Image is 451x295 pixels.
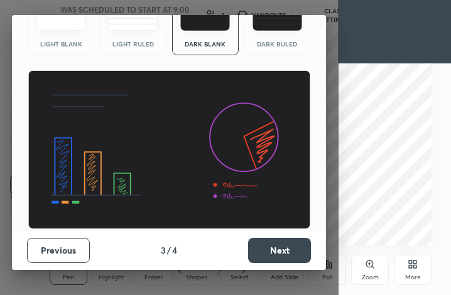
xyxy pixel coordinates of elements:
img: lightTheme.e5ed3b09.svg [36,1,86,31]
img: darkThemeBanner.d06ce4a2.svg [28,70,311,230]
h4: / [167,244,171,257]
div: Light Blank [36,41,86,47]
div: Zoom [362,274,379,281]
img: lightRuledTheme.5fabf969.svg [108,1,158,31]
div: Light Ruled [108,41,158,47]
img: darkRuledTheme.de295e13.svg [253,1,302,31]
button: Previous [27,238,90,263]
div: More [405,274,421,281]
div: Dark Blank [180,41,231,47]
button: Next [248,238,311,263]
img: darkTheme.f0cc69e5.svg [180,1,230,31]
h4: 4 [172,244,177,257]
h4: 3 [161,244,166,257]
div: Dark Ruled [252,41,302,47]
